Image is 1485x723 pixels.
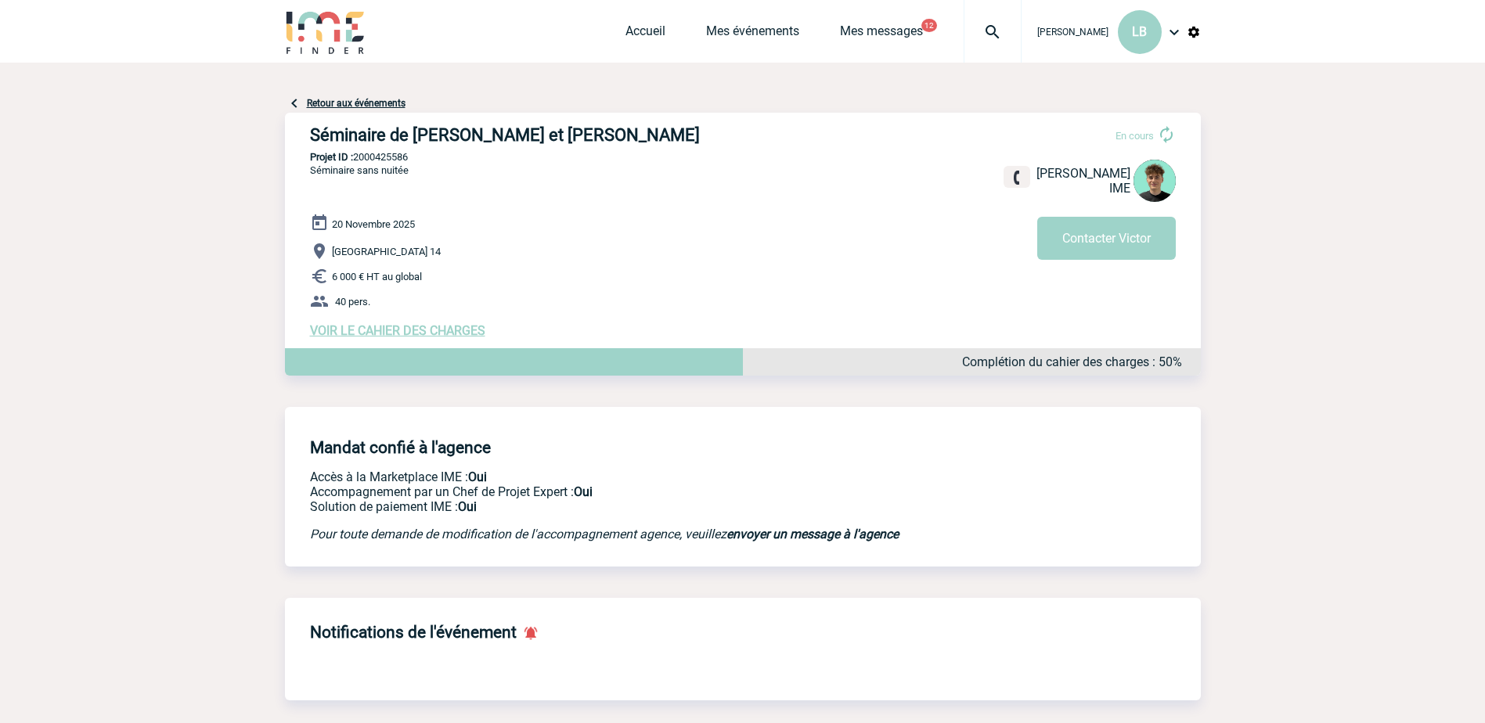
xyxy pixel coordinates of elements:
span: 6 000 € HT au global [332,271,422,282]
span: Séminaire sans nuitée [310,164,409,176]
span: [GEOGRAPHIC_DATA] 14 [332,246,441,257]
button: Contacter Victor [1037,217,1176,260]
a: Mes messages [840,23,923,45]
span: IME [1109,181,1130,196]
a: VOIR LE CAHIER DES CHARGES [310,323,485,338]
img: fixe.png [1010,171,1024,185]
p: Prestation payante [310,484,960,499]
span: 40 pers. [335,296,370,308]
span: LB [1132,24,1147,39]
span: [PERSON_NAME] [1037,27,1108,38]
b: Oui [458,499,477,514]
em: Pour toute demande de modification de l'accompagnement agence, veuillez [310,527,899,541]
a: Accueil [625,23,665,45]
h4: Notifications de l'événement [310,623,517,642]
h3: Séminaire de [PERSON_NAME] et [PERSON_NAME] [310,125,780,145]
button: 12 [921,19,937,32]
b: Oui [468,469,487,484]
a: envoyer un message à l'agence [726,527,899,541]
span: En cours [1116,130,1154,142]
img: IME-Finder [285,9,366,54]
p: Conformité aux process achat client, Prise en charge de la facturation, Mutualisation de plusieur... [310,499,960,514]
a: Mes événements [706,23,799,45]
b: Oui [574,484,593,499]
p: 2000425586 [285,151,1201,163]
h4: Mandat confié à l'agence [310,438,491,457]
a: Retour aux événements [307,98,405,109]
span: [PERSON_NAME] [1036,166,1130,181]
p: Accès à la Marketplace IME : [310,469,960,484]
span: 20 Novembre 2025 [332,218,415,230]
b: Projet ID : [310,151,353,163]
img: 131612-0.png [1134,160,1176,202]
